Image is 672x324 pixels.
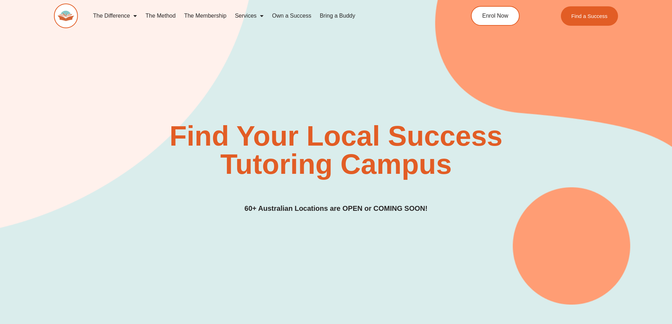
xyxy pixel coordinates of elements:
a: The Method [141,8,180,24]
span: Enrol Now [482,13,508,19]
a: The Difference [89,8,141,24]
span: Find a Success [571,13,608,19]
h3: 60+ Australian Locations are OPEN or COMING SOON! [244,203,428,214]
a: The Membership [180,8,231,24]
a: Services [231,8,268,24]
a: Enrol Now [471,6,520,26]
a: Find a Success [561,6,618,26]
nav: Menu [89,8,439,24]
h2: Find Your Local Success Tutoring Campus [113,122,559,178]
a: Own a Success [268,8,315,24]
a: Bring a Buddy [315,8,359,24]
